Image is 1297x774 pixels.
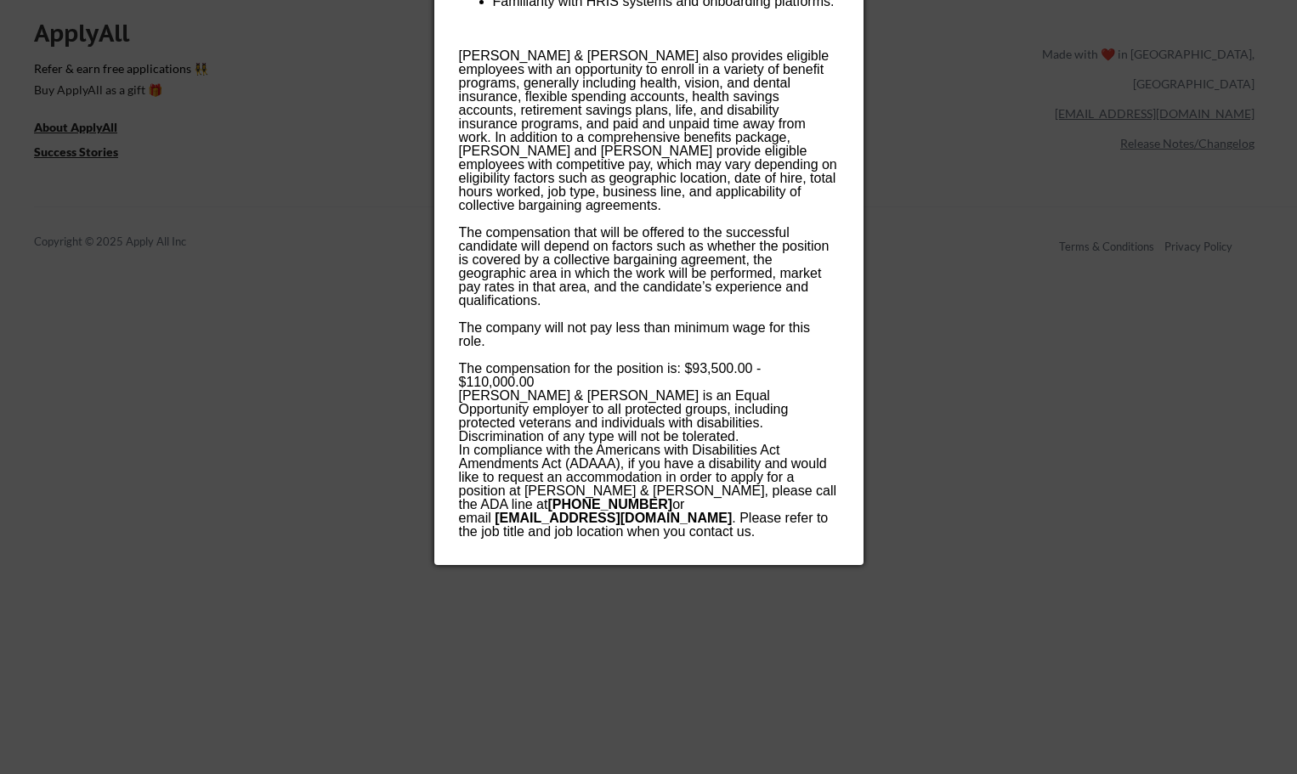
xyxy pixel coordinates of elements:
span: or email [459,497,685,525]
a: [EMAIL_ADDRESS][DOMAIN_NAME] [495,511,732,525]
span: In compliance with the Americans with Disabilities Act Amendments Act (ADAAA), if you have a disa... [459,443,837,511]
b: [PHONE_NUMBER] [547,497,672,511]
span: . Please refer to the job title and job location when you contact us. [459,511,829,539]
